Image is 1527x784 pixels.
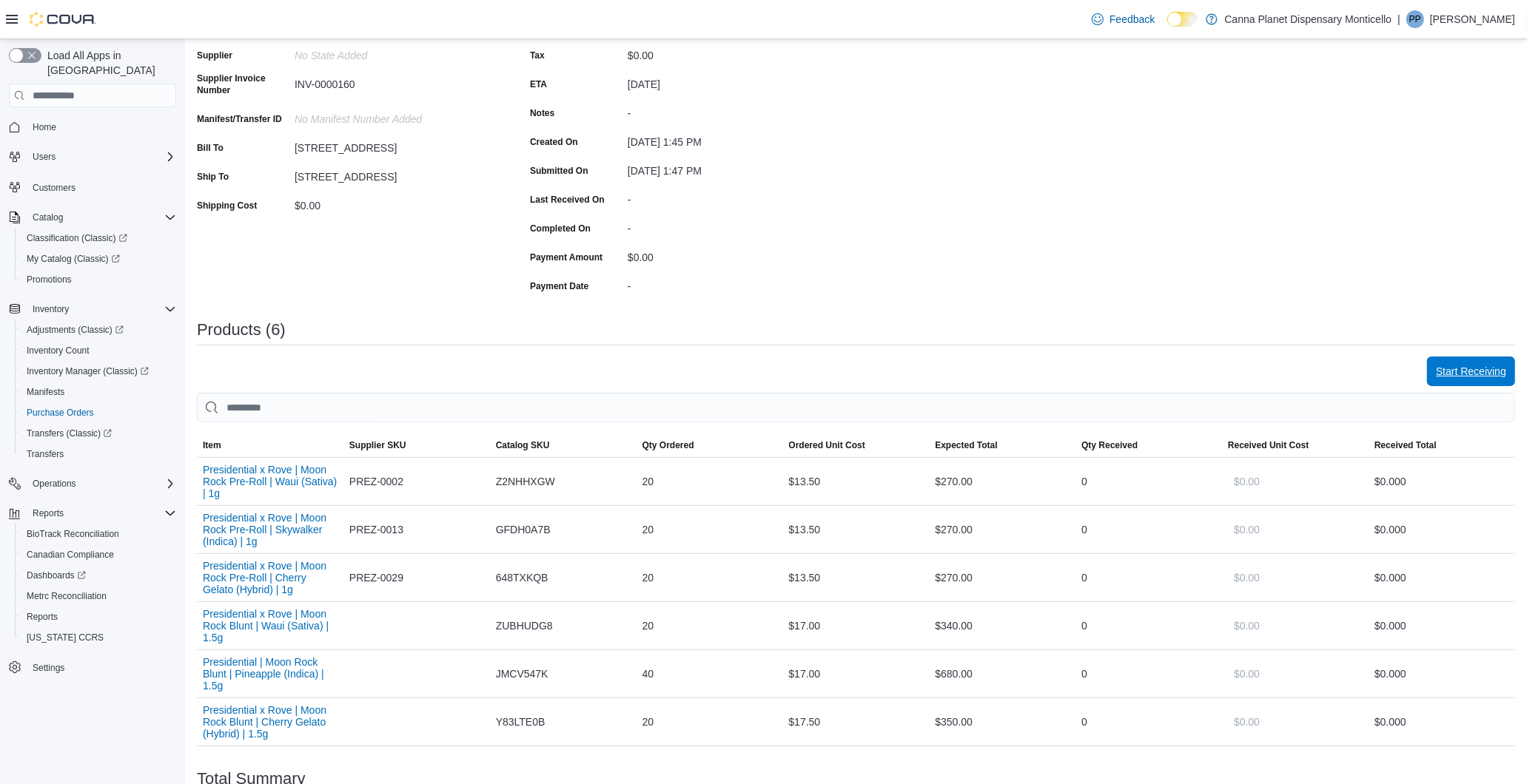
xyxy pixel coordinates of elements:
div: INV-0000160 [295,72,493,90]
span: Catalog [33,212,63,223]
div: - [628,274,826,292]
span: Adjustments (Classic) [27,324,124,336]
span: Manifests [27,386,64,398]
span: Inventory [33,303,69,315]
span: PREZ-0029 [349,569,403,587]
img: Cova [30,12,96,27]
a: Classification (Classic) [21,229,133,247]
span: Start Receiving [1436,364,1506,379]
span: Inventory [27,300,176,318]
label: Tax [530,50,545,61]
span: My Catalog (Classic) [27,253,120,265]
a: Transfers [21,445,70,463]
span: Transfers (Classic) [21,425,176,442]
a: Home [27,118,62,136]
label: Bill To [197,142,224,154]
a: My Catalog (Classic) [21,250,126,268]
span: 648TXKQB [496,569,548,587]
a: Reports [21,608,64,626]
button: $0.00 [1228,707,1266,737]
div: [STREET_ADDRESS] [295,136,493,154]
a: Inventory Count [21,342,95,359]
span: Qty Ordered [642,439,694,451]
span: Purchase Orders [21,404,176,422]
span: Transfers (Classic) [27,428,112,439]
a: Transfers (Classic) [21,425,118,442]
span: Canadian Compliance [21,546,176,564]
a: My Catalog (Classic) [15,249,182,269]
button: Transfers [15,444,182,464]
button: Catalog [27,209,69,226]
span: Transfers [27,448,64,460]
span: Reports [33,507,64,519]
button: Metrc Reconciliation [15,586,182,606]
span: Promotions [27,274,72,285]
div: $270.00 [929,467,1075,496]
div: [DATE] [628,72,826,90]
div: 20 [637,467,783,496]
label: Supplier [197,50,232,61]
span: PP [1409,10,1421,28]
label: Payment Date [530,280,588,292]
label: Last Received On [530,194,605,206]
input: Dark Mode [1167,12,1198,27]
span: Catalog SKU [496,439,550,451]
label: Submitted On [530,165,588,177]
div: 0 [1075,659,1222,689]
p: [PERSON_NAME] [1430,10,1515,28]
div: 20 [637,611,783,641]
button: Inventory Count [15,340,182,361]
button: Promotions [15,269,182,290]
div: $0.00 0 [1375,521,1509,538]
span: Purchase Orders [27,407,94,419]
div: $0.00 0 [1375,665,1509,683]
span: Inventory Count [21,342,176,359]
button: Presidential x Rove | Moon Rock Pre-Roll | Skywalker (Indica) | 1g [203,512,338,547]
label: Completed On [530,223,591,234]
button: Expected Total [929,433,1075,457]
label: Shipping Cost [197,200,257,212]
div: $350.00 [929,707,1075,737]
span: Home [27,118,176,136]
span: Received Total [1375,439,1437,451]
div: $0.00 0 [1375,617,1509,635]
span: Catalog [27,209,176,226]
span: Adjustments (Classic) [21,321,176,339]
button: Catalog SKU [490,433,637,457]
span: [US_STATE] CCRS [27,632,104,643]
button: $0.00 [1228,611,1266,641]
span: Dashboards [27,570,86,581]
button: Qty Received [1075,433,1222,457]
button: Received Total [1369,433,1515,457]
a: [US_STATE] CCRS [21,629,110,646]
label: Supplier Invoice Number [197,72,289,96]
span: $0.00 [1234,570,1260,585]
span: Washington CCRS [21,629,176,646]
span: Ordered Unit Cost [789,439,865,451]
span: Reports [27,611,58,623]
span: Operations [33,478,76,490]
span: Users [33,151,56,163]
div: $17.00 [783,611,930,641]
button: Canadian Compliance [15,544,182,565]
button: Item [197,433,343,457]
a: Metrc Reconciliation [21,587,113,605]
div: 0 [1075,707,1222,737]
a: Inventory Manager (Classic) [21,362,155,380]
div: - [628,101,826,119]
div: $270.00 [929,563,1075,592]
div: 0 [1075,563,1222,592]
button: BioTrack Reconciliation [15,524,182,544]
div: $270.00 [929,515,1075,544]
div: $340.00 [929,611,1075,641]
a: Promotions [21,271,78,288]
span: Transfers [21,445,176,463]
div: $17.00 [783,659,930,689]
label: Ship To [197,171,229,183]
span: My Catalog (Classic) [21,250,176,268]
span: Home [33,121,56,133]
a: Inventory Manager (Classic) [15,361,182,382]
span: Expected Total [935,439,997,451]
button: Purchase Orders [15,402,182,423]
div: Parth Patel [1406,10,1424,28]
